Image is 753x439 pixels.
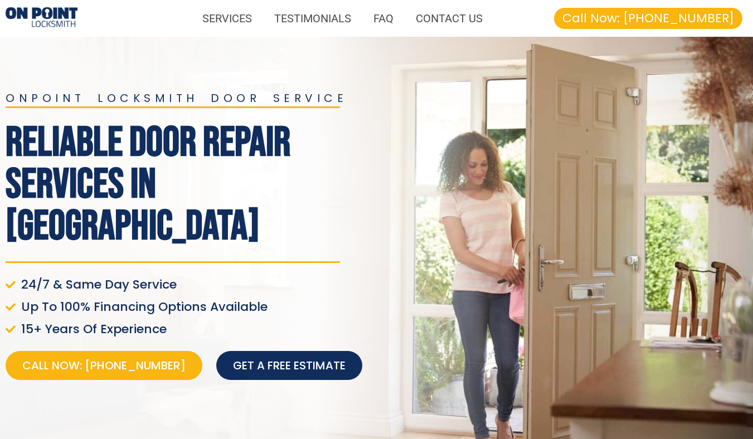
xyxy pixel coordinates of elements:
nav: Menu [89,6,494,31]
span: 15+ Years Of Experience [18,321,167,337]
span: Call Now: [PHONE_NUMBER] [562,12,734,25]
a: Call Now: [PHONE_NUMBER] [6,351,202,380]
a: Get a free estimate [216,351,362,380]
h2: onpoint locksmith door service [6,92,409,104]
h1: Reliable Door Repair Services in [GEOGRAPHIC_DATA] [6,122,409,247]
a: FAQ [362,6,405,31]
a: Call Now: [PHONE_NUMBER] [554,8,742,29]
a: TESTIMONIALS [263,6,362,31]
a: CONTACT US [405,6,494,31]
span: Call Now: [PHONE_NUMBER] [22,358,186,373]
span: 24/7 & Same Day Service [18,277,177,292]
img: Doors Repair General 1 [6,7,77,30]
span: Up To 100% Financing Options Available [18,299,268,315]
a: SERVICES [191,6,263,31]
span: Get a free estimate [233,358,346,373]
